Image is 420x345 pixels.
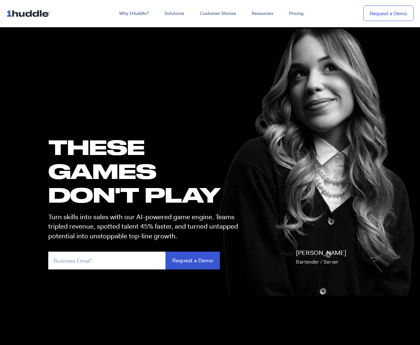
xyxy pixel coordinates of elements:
[6,7,53,19] img: ...
[111,8,157,19] a: Why 1Huddle?
[48,212,244,241] p: Turn skills into sales with our AI-powered game engine. Teams tripled revenue, spotted talent 45%...
[281,8,311,19] a: Pricing
[165,252,220,269] input: Request a Demo
[296,258,338,265] span: Bartender / Server
[157,8,192,19] a: Solutions
[363,6,414,21] a: Request a Demo
[244,8,281,19] a: Resources
[48,252,165,269] input: Business Email*
[296,248,346,267] p: [PERSON_NAME]
[48,135,244,207] h1: these GAMES DON'T PLAY
[192,8,244,19] a: Customer Stories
